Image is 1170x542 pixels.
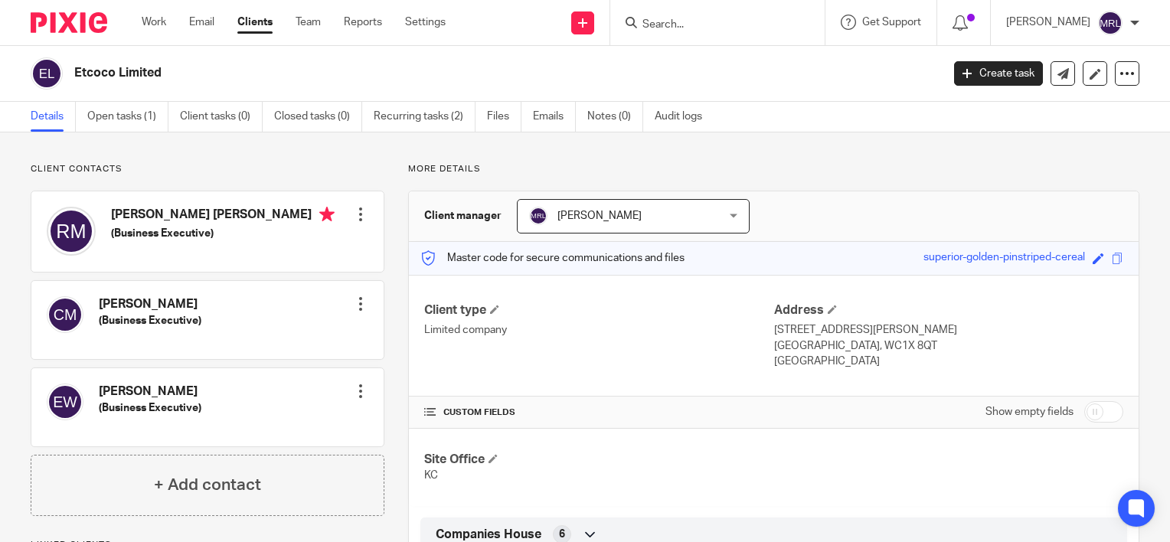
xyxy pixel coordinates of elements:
h5: (Business Executive) [99,313,201,328]
a: Details [31,102,76,132]
img: svg%3E [47,207,96,256]
label: Show empty fields [985,404,1074,420]
img: svg%3E [47,296,83,333]
p: More details [408,163,1139,175]
i: Primary [319,207,335,222]
p: Limited company [424,322,773,338]
h3: Client manager [424,208,502,224]
p: [GEOGRAPHIC_DATA] [774,354,1123,369]
img: Pixie [31,12,107,33]
img: svg%3E [529,207,547,225]
p: [PERSON_NAME] [1006,15,1090,30]
a: Settings [405,15,446,30]
p: [STREET_ADDRESS][PERSON_NAME] [774,322,1123,338]
a: Audit logs [655,102,714,132]
a: Email [189,15,214,30]
h4: + Add contact [154,473,261,497]
h4: [PERSON_NAME] [99,384,201,400]
span: Get Support [862,17,921,28]
a: Team [296,15,321,30]
p: [GEOGRAPHIC_DATA], WC1X 8QT [774,338,1123,354]
h4: Address [774,302,1123,318]
img: svg%3E [47,384,83,420]
div: superior-golden-pinstriped-cereal [923,250,1085,267]
span: KC [424,470,438,481]
span: 6 [559,527,565,542]
a: Emails [533,102,576,132]
p: Master code for secure communications and files [420,250,685,266]
a: Reports [344,15,382,30]
a: Notes (0) [587,102,643,132]
h4: [PERSON_NAME] [99,296,201,312]
a: Clients [237,15,273,30]
h4: Site Office [424,452,773,468]
h5: (Business Executive) [99,400,201,416]
h4: Client type [424,302,773,318]
h5: (Business Executive) [111,226,335,241]
h4: CUSTOM FIELDS [424,406,773,419]
input: Search [641,18,779,32]
a: Files [487,102,521,132]
img: svg%3E [31,57,63,90]
a: Open tasks (1) [87,102,168,132]
h2: Etcoco Limited [74,65,760,81]
a: Work [142,15,166,30]
a: Recurring tasks (2) [374,102,476,132]
img: svg%3E [1098,11,1123,35]
a: Create task [954,61,1043,86]
span: [PERSON_NAME] [557,211,642,221]
p: Client contacts [31,163,384,175]
h4: [PERSON_NAME] [PERSON_NAME] [111,207,335,226]
a: Client tasks (0) [180,102,263,132]
a: Closed tasks (0) [274,102,362,132]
